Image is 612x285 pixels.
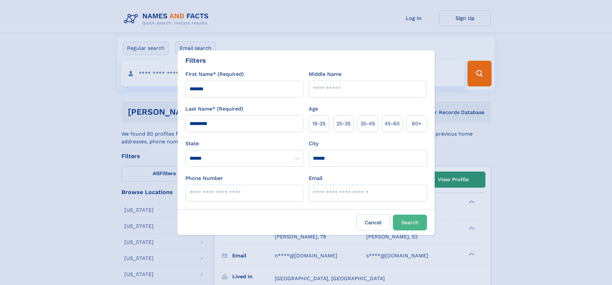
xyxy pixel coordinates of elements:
[185,140,304,147] label: State
[309,70,341,78] label: Middle Name
[312,120,325,128] span: 18‑25
[412,120,421,128] span: 60+
[185,70,244,78] label: First Name* (Required)
[185,56,206,65] div: Filters
[393,215,427,230] button: Search
[385,120,400,128] span: 45‑60
[185,105,243,113] label: Last Name* (Required)
[336,120,350,128] span: 25‑35
[309,174,323,182] label: Email
[309,140,318,147] label: City
[309,105,318,113] label: Age
[185,174,223,182] label: Phone Number
[356,215,390,230] label: Cancel
[360,120,375,128] span: 35‑45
